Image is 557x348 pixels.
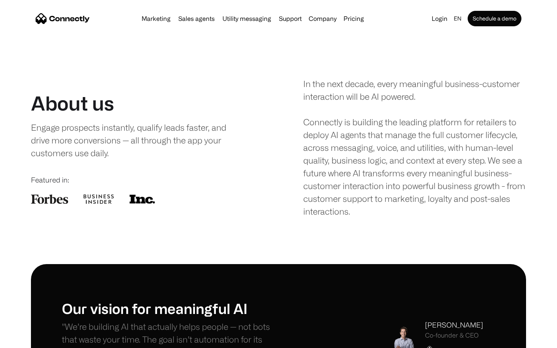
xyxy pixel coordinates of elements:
a: Pricing [340,15,367,22]
a: Utility messaging [219,15,274,22]
div: Featured in: [31,175,254,185]
h1: Our vision for meaningful AI [62,300,278,317]
a: Marketing [138,15,174,22]
div: Co-founder & CEO [425,332,483,339]
h1: About us [31,92,114,115]
ul: Language list [15,334,46,345]
a: Support [276,15,305,22]
a: Schedule a demo [468,11,521,26]
div: [PERSON_NAME] [425,320,483,330]
aside: Language selected: English [8,334,46,345]
a: Login [429,13,451,24]
div: Company [309,13,337,24]
a: Sales agents [175,15,218,22]
div: In the next decade, every meaningful business-customer interaction will be AI powered. Connectly ... [303,77,526,218]
div: Engage prospects instantly, qualify leads faster, and drive more conversions — all through the ap... [31,121,243,159]
div: en [454,13,461,24]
